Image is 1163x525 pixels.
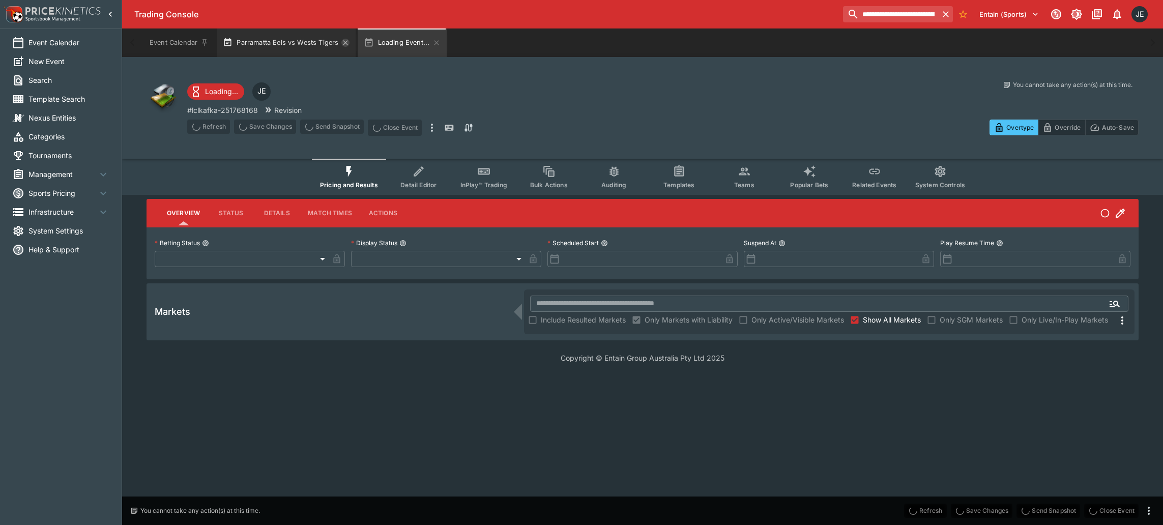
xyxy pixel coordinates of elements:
[852,181,896,189] span: Related Events
[28,131,109,142] span: Categories
[601,240,608,247] button: Scheduled Start
[143,28,215,57] button: Event Calendar
[208,201,254,225] button: Status
[25,7,101,15] img: PriceKinetics
[274,105,302,115] p: Revision
[155,239,200,247] p: Betting Status
[140,506,260,515] p: You cannot take any action(s) at this time.
[1006,122,1034,133] p: Overtype
[1067,5,1086,23] button: Toggle light/dark mode
[996,240,1003,247] button: Play Resume Time
[1022,314,1108,325] span: Only Live/In-Play Markets
[915,181,965,189] span: System Controls
[955,6,971,22] button: No Bookmarks
[426,120,438,136] button: more
[147,80,179,113] img: other.png
[202,240,209,247] button: Betting Status
[1131,6,1148,22] div: James Edlin
[3,4,23,24] img: PriceKinetics Logo
[1102,122,1134,133] p: Auto-Save
[254,201,300,225] button: Details
[1128,3,1151,25] button: James Edlin
[1106,295,1124,313] button: Open
[351,239,397,247] p: Display Status
[28,244,109,255] span: Help & Support
[360,201,406,225] button: Actions
[863,314,921,325] span: Show All Markets
[663,181,694,189] span: Templates
[1085,120,1139,135] button: Auto-Save
[159,201,208,225] button: Overview
[940,314,1003,325] span: Only SGM Markets
[28,188,97,198] span: Sports Pricing
[399,240,406,247] button: Display Status
[460,181,507,189] span: InPlay™ Trading
[217,28,356,57] button: Parramatta Eels vs Wests Tigers
[252,82,271,101] div: James Edlin
[28,225,109,236] span: System Settings
[28,75,109,85] span: Search
[1116,314,1128,327] svg: More
[973,6,1045,22] button: Select Tenant
[358,28,447,57] button: Loading Event...
[312,159,973,195] div: Event type filters
[1055,122,1081,133] p: Override
[28,37,109,48] span: Event Calendar
[134,9,839,20] div: Trading Console
[28,94,109,104] span: Template Search
[320,181,378,189] span: Pricing and Results
[28,56,109,67] span: New Event
[734,181,754,189] span: Teams
[601,181,626,189] span: Auditing
[843,6,938,22] input: search
[187,105,258,115] p: Copy To Clipboard
[1143,505,1155,517] button: more
[1088,5,1106,23] button: Documentation
[990,120,1139,135] div: Start From
[1013,80,1132,90] p: You cannot take any action(s) at this time.
[530,181,568,189] span: Bulk Actions
[1047,5,1065,23] button: Connected to PK
[155,306,190,317] h5: Markets
[1038,120,1085,135] button: Override
[744,239,776,247] p: Suspend At
[1108,5,1126,23] button: Notifications
[547,239,599,247] p: Scheduled Start
[645,314,733,325] span: Only Markets with Liability
[751,314,844,325] span: Only Active/Visible Markets
[205,86,238,97] p: Loading...
[28,112,109,123] span: Nexus Entities
[300,201,360,225] button: Match Times
[28,207,97,217] span: Infrastructure
[940,239,994,247] p: Play Resume Time
[25,17,80,21] img: Sportsbook Management
[778,240,786,247] button: Suspend At
[790,181,828,189] span: Popular Bets
[122,353,1163,363] p: Copyright © Entain Group Australia Pty Ltd 2025
[990,120,1038,135] button: Overtype
[400,181,437,189] span: Detail Editor
[28,150,109,161] span: Tournaments
[541,314,626,325] span: Include Resulted Markets
[28,169,97,180] span: Management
